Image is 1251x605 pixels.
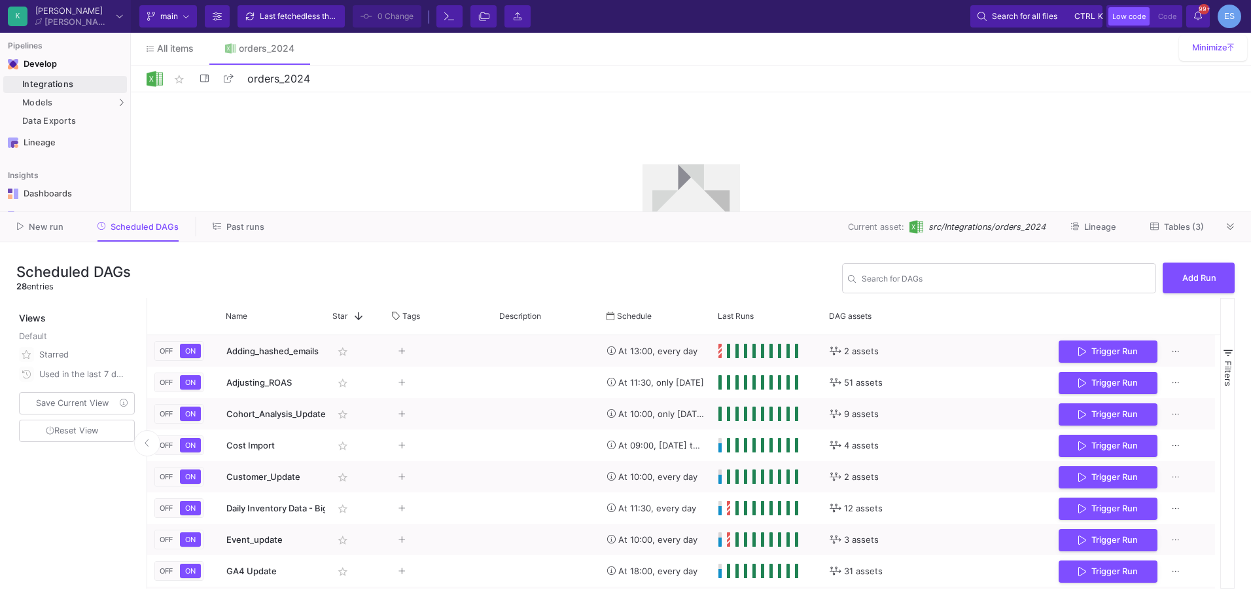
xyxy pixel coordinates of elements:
button: Used in the last 7 days [16,365,137,384]
span: OFF [157,409,175,418]
button: Trigger Run [1059,498,1157,521]
button: OFF [157,469,175,484]
button: Trigger Run [1059,372,1157,395]
span: Add Run [1182,273,1216,283]
div: Widgets [24,211,109,221]
div: Dashboards [24,189,109,199]
span: less than a minute ago [306,11,387,21]
span: Past runs [226,222,264,232]
div: At 09:00, [DATE] through [DATE] [607,430,704,461]
button: OFF [157,501,175,515]
span: New run [29,222,63,232]
div: Press SPACE to select this row. [147,398,1215,430]
div: Last fetched [260,7,338,26]
button: Last fetchedless than a minute ago [238,5,345,27]
span: Filters [1223,361,1233,386]
button: New run [1,217,79,237]
div: Press SPACE to select this row. [147,367,1215,398]
mat-icon: star_border [335,344,351,359]
button: Trigger Run [1059,560,1157,583]
button: ON [180,438,201,452]
span: Trigger Run [1091,504,1138,513]
div: [PERSON_NAME] [44,18,111,26]
span: ON [183,504,198,513]
button: OFF [157,564,175,578]
button: Scheduled DAGs [82,217,195,237]
div: At 10:00, every day [607,462,704,492]
span: 51 assets [844,367,883,398]
div: orders_2024 [239,43,294,54]
span: ON [183,346,198,356]
button: OFF [157,407,175,421]
span: GA4 Update [226,566,277,576]
span: ON [183,441,198,450]
div: At 13:00, every day [607,336,704,367]
mat-icon: star_border [171,71,187,87]
div: K [8,7,27,26]
span: Trigger Run [1091,566,1138,576]
h3: Scheduled DAGs [16,263,131,280]
span: All items [157,43,194,54]
mat-icon: star_border [335,469,351,485]
input: Search... [862,276,1150,285]
button: Trigger Run [1059,466,1157,489]
div: At 11:30, every day [607,493,704,524]
button: main [139,5,197,27]
span: Code [1158,12,1176,21]
button: Lineage [1055,217,1132,237]
button: ON [180,407,201,421]
span: Schedule [617,311,652,321]
span: Lineage [1084,222,1116,232]
img: Tab icon [225,43,236,54]
span: OFF [157,566,175,576]
button: OFF [157,438,175,452]
button: Add Run [1163,263,1235,293]
div: Press SPACE to select this row. [147,430,1215,461]
img: upload.svg [643,164,740,268]
div: Integrations [22,79,124,90]
span: OFF [157,441,175,450]
button: Tables (3) [1135,217,1220,237]
span: Trigger Run [1091,472,1138,482]
span: OFF [157,378,175,387]
span: Last Runs [718,311,754,321]
button: ON [180,469,201,484]
span: Star [332,311,347,321]
span: Trigger Run [1091,441,1138,450]
span: ON [183,409,198,418]
span: 4 assets [844,430,879,461]
div: Press SPACE to select this row. [147,461,1215,492]
img: Navigation icon [8,137,18,148]
div: Starred [39,345,127,365]
span: main [160,7,178,26]
button: Trigger Run [1059,403,1157,426]
span: ON [183,378,198,387]
button: Trigger Run [1059,435,1157,458]
mat-icon: star_border [335,532,351,548]
div: At 10:00, only [DATE] [607,399,704,430]
span: Trigger Run [1091,346,1138,356]
span: Name [226,311,247,321]
a: Data Exports [3,113,127,130]
button: Trigger Run [1059,340,1157,363]
mat-icon: star_border [335,564,351,579]
button: Code [1154,7,1180,26]
button: Low code [1108,7,1150,26]
mat-icon: star_border [335,375,351,391]
span: src/Integrations/orders_2024 [928,221,1046,233]
span: 31 assets [844,556,883,587]
button: OFF [157,532,175,547]
mat-expansion-panel-header: Navigation iconDevelop [3,54,127,75]
span: DAG assets [829,311,872,321]
span: Cohort_Analysis_Update [226,409,326,419]
div: Default [19,330,137,345]
span: 2 assets [844,462,879,492]
a: Integrations [3,76,127,93]
span: Save Current View [36,398,109,408]
button: ctrlk [1070,9,1095,24]
button: OFF [157,375,175,390]
div: [PERSON_NAME] [35,7,111,15]
span: OFF [157,535,175,544]
span: Customer_Update [226,471,300,482]
span: Models [22,98,53,108]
